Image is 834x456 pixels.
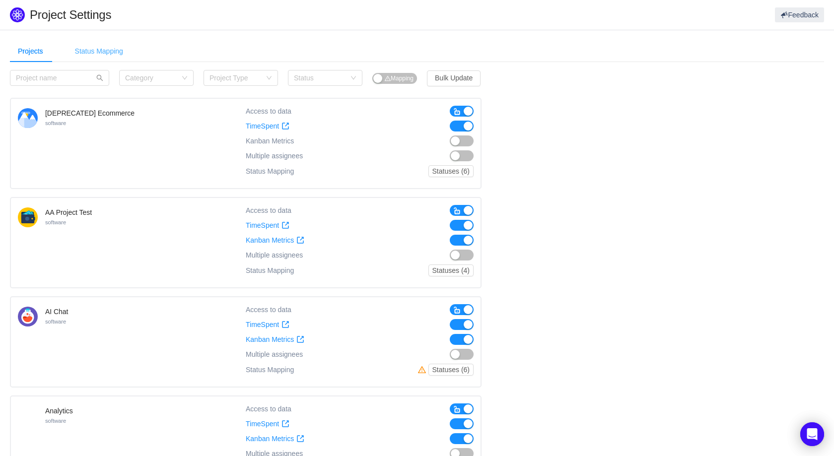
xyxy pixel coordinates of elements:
[45,307,68,317] h4: AI Chat
[266,75,272,82] i: icon: down
[246,122,289,130] a: TimeSpent
[45,108,135,118] h4: [DEPRECATED] Ecommerce
[182,75,188,82] i: icon: down
[428,264,474,276] button: Statuses (4)
[246,335,304,344] a: Kanban Metrics
[246,304,291,315] div: Access to data
[45,207,92,217] h4: AA Project Test
[246,321,279,329] span: TimeSpent
[18,207,38,227] img: 12157
[246,236,304,245] a: Kanban Metrics
[45,319,66,325] small: software
[385,75,414,82] span: Mapping
[800,422,824,446] div: Open Intercom Messenger
[385,75,391,81] i: icon: warning
[246,106,291,117] div: Access to data
[246,335,294,344] span: Kanban Metrics
[10,7,25,22] img: Quantify
[418,366,428,374] i: icon: warning
[10,70,109,86] input: Project name
[775,7,824,22] button: Feedback
[18,406,38,426] img: 12266
[45,219,66,225] small: software
[428,165,474,177] button: Statuses (6)
[30,7,499,22] h1: Project Settings
[246,137,294,145] span: Kanban Metrics
[45,120,66,126] small: software
[246,165,294,177] div: Status Mapping
[18,108,38,128] img: 12159
[246,205,291,216] div: Access to data
[246,152,303,160] span: Multiple assignees
[246,221,279,230] span: TimeSpent
[350,75,356,82] i: icon: down
[428,364,474,376] button: Statuses (6)
[246,251,303,260] span: Multiple assignees
[246,364,294,376] div: Status Mapping
[246,435,294,443] span: Kanban Metrics
[246,264,294,276] div: Status Mapping
[45,418,66,424] small: software
[294,73,346,83] div: Status
[246,420,279,428] span: TimeSpent
[96,74,103,81] i: icon: search
[246,420,289,428] a: TimeSpent
[18,307,38,326] img: 12166
[427,70,481,86] button: Bulk Update
[246,122,279,130] span: TimeSpent
[246,403,291,414] div: Access to data
[45,406,73,416] h4: Analytics
[246,221,289,230] a: TimeSpent
[209,73,261,83] div: Project Type
[125,73,177,83] div: Category
[246,435,304,443] a: Kanban Metrics
[10,40,51,63] div: Projects
[67,40,131,63] div: Status Mapping
[246,321,289,329] a: TimeSpent
[246,350,303,359] span: Multiple assignees
[246,236,294,245] span: Kanban Metrics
